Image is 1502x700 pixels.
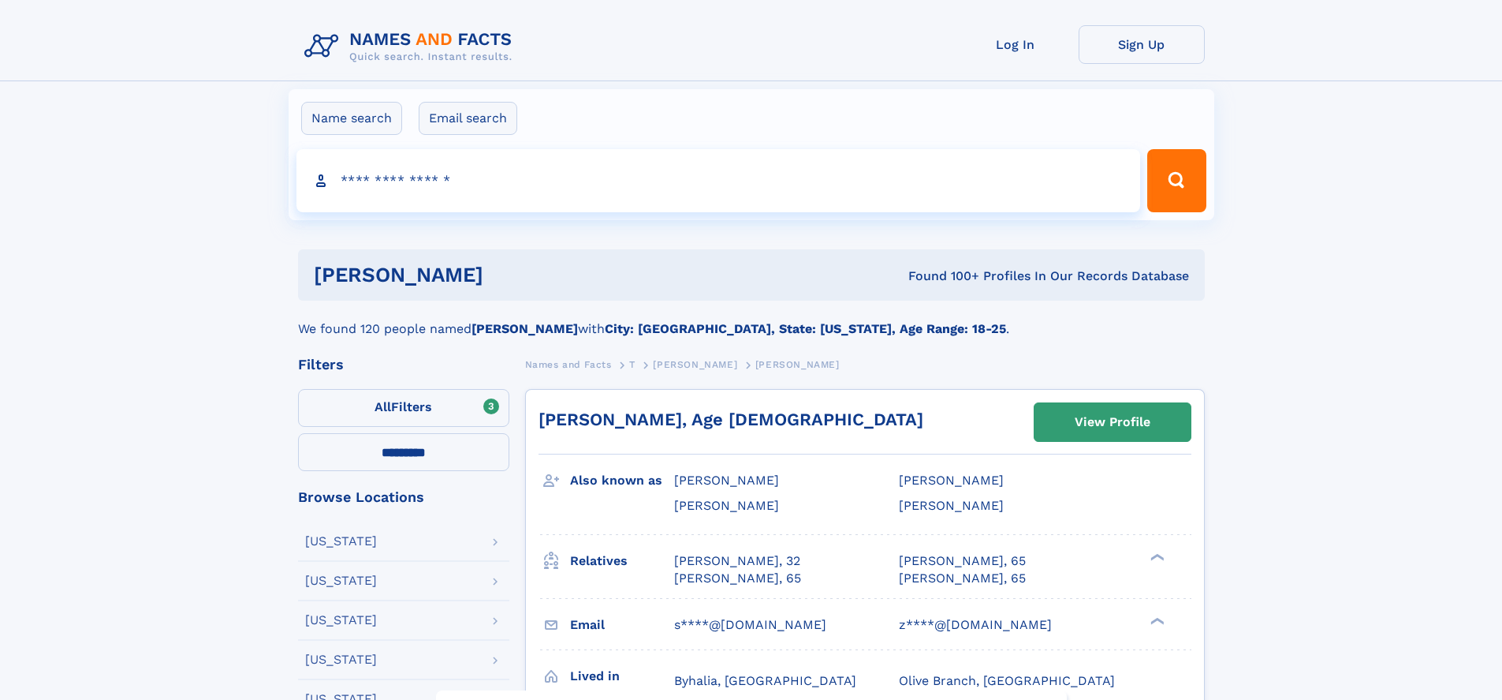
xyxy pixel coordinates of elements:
[674,673,856,688] span: Byhalia, [GEOGRAPHIC_DATA]
[570,548,674,575] h3: Relatives
[298,389,509,427] label: Filters
[570,663,674,690] h3: Lived in
[570,612,674,638] h3: Email
[695,268,1189,285] div: Found 100+ Profiles In Our Records Database
[952,25,1079,64] a: Log In
[674,570,801,587] a: [PERSON_NAME], 65
[525,354,612,374] a: Names and Facts
[305,614,377,627] div: [US_STATE]
[298,490,509,504] div: Browse Locations
[653,354,737,374] a: [PERSON_NAME]
[1147,149,1206,212] button: Search Button
[314,265,696,285] h1: [PERSON_NAME]
[899,473,1004,488] span: [PERSON_NAME]
[899,552,1026,570] a: [PERSON_NAME], 65
[471,321,578,336] b: [PERSON_NAME]
[305,653,377,666] div: [US_STATE]
[375,399,391,414] span: All
[296,149,1141,212] input: search input
[419,102,517,135] label: Email search
[899,498,1004,513] span: [PERSON_NAME]
[629,354,635,374] a: T
[305,575,377,587] div: [US_STATE]
[1146,552,1165,562] div: ❯
[899,570,1026,587] a: [PERSON_NAME], 65
[539,410,923,429] a: [PERSON_NAME], Age [DEMOGRAPHIC_DATA]
[674,473,779,488] span: [PERSON_NAME]
[570,467,674,494] h3: Also known as
[1079,25,1205,64] a: Sign Up
[1034,403,1191,441] a: View Profile
[674,552,800,570] a: [PERSON_NAME], 32
[1146,616,1165,626] div: ❯
[305,535,377,548] div: [US_STATE]
[653,359,737,370] span: [PERSON_NAME]
[301,102,402,135] label: Name search
[755,359,840,370] span: [PERSON_NAME]
[629,359,635,370] span: T
[1075,404,1150,440] div: View Profile
[899,673,1115,688] span: Olive Branch, [GEOGRAPHIC_DATA]
[605,321,1006,336] b: City: [GEOGRAPHIC_DATA], State: [US_STATE], Age Range: 18-25
[674,498,779,513] span: [PERSON_NAME]
[298,301,1205,339] div: We found 120 people named with .
[298,25,525,68] img: Logo Names and Facts
[298,357,509,372] div: Filters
